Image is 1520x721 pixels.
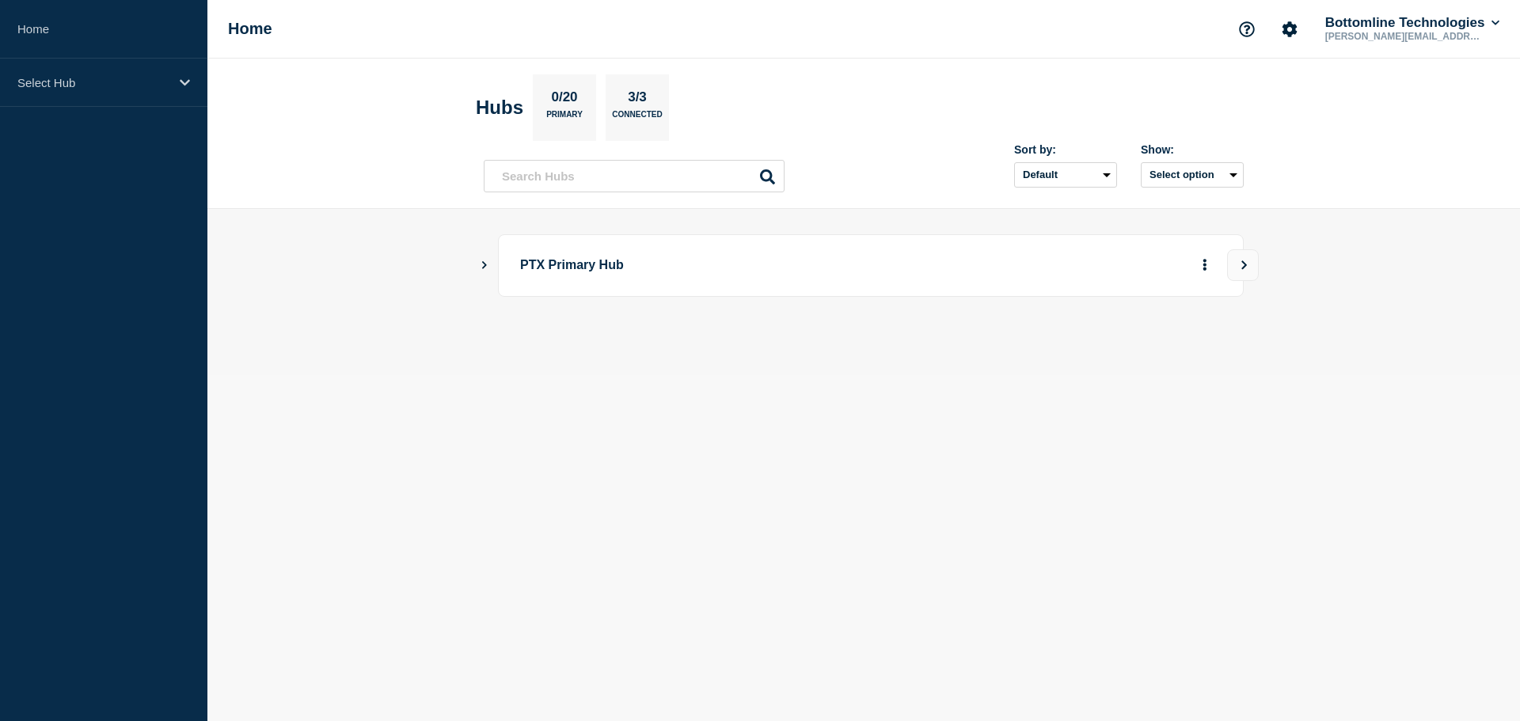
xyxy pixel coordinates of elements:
[1014,143,1117,156] div: Sort by:
[1141,143,1244,156] div: Show:
[612,110,662,127] p: Connected
[1227,249,1259,281] button: View
[622,89,653,110] p: 3/3
[476,97,523,119] h2: Hubs
[545,89,583,110] p: 0/20
[484,160,785,192] input: Search Hubs
[228,20,272,38] h1: Home
[546,110,583,127] p: Primary
[1322,15,1503,31] button: Bottomline Technologies
[481,260,488,271] button: Show Connected Hubs
[1195,251,1215,280] button: More actions
[17,76,169,89] p: Select Hub
[1322,31,1487,42] p: [PERSON_NAME][EMAIL_ADDRESS][PERSON_NAME][DOMAIN_NAME]
[1014,162,1117,188] select: Sort by
[1141,162,1244,188] button: Select option
[520,251,958,280] p: PTX Primary Hub
[1273,13,1306,46] button: Account settings
[1230,13,1263,46] button: Support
